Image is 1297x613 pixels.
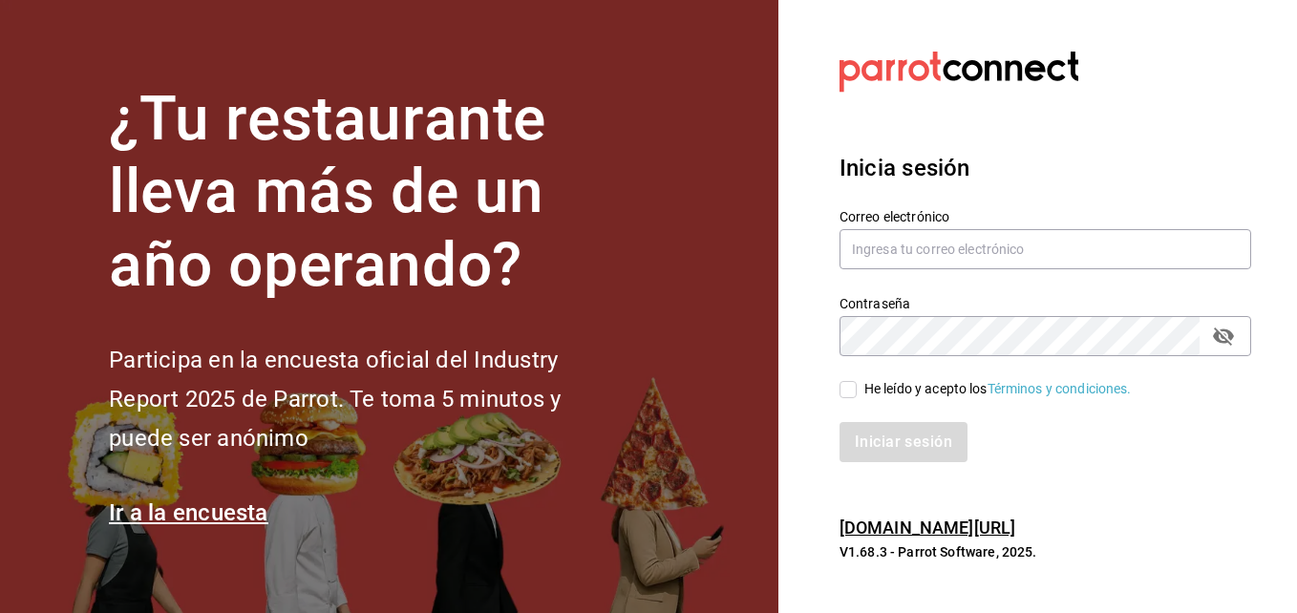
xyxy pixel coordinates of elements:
a: [DOMAIN_NAME][URL] [840,518,1015,538]
div: He leído y acepto los [864,379,1132,399]
a: Términos y condiciones. [988,381,1132,396]
a: Ir a la encuesta [109,499,268,526]
h3: Inicia sesión [840,151,1251,185]
label: Correo electrónico [840,209,1251,222]
h2: Participa en la encuesta oficial del Industry Report 2025 de Parrot. Te toma 5 minutos y puede se... [109,341,625,457]
button: passwordField [1207,320,1240,352]
p: V1.68.3 - Parrot Software, 2025. [840,542,1251,561]
h1: ¿Tu restaurante lleva más de un año operando? [109,83,625,303]
input: Ingresa tu correo electrónico [840,229,1251,269]
label: Contraseña [840,296,1251,309]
